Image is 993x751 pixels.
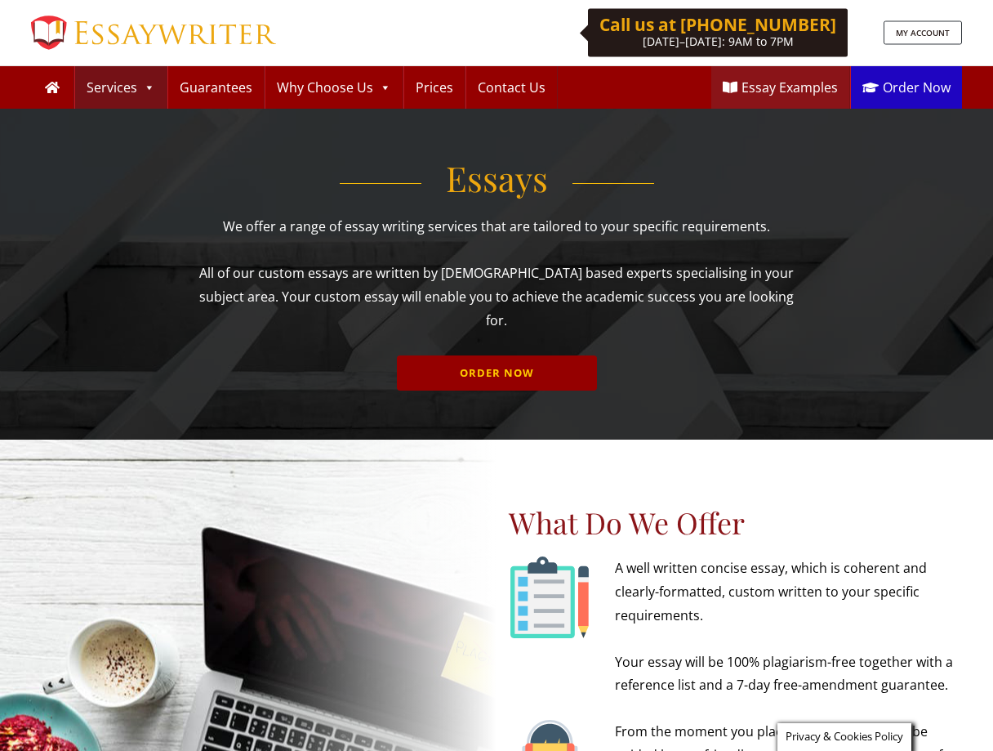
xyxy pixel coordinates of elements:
a: Contact Us [466,66,557,109]
h2: What Do We Offer [509,505,962,540]
a: ORDER NOW [397,355,597,391]
a: MY ACCOUNT [884,21,962,45]
a: Prices [404,66,465,109]
a: Why Choose Us [265,66,403,109]
span: Privacy & Cookies Policy [786,729,903,744]
h1: Essays [190,158,803,199]
p: Your essay will be 100% plagiarism-free together with a reference list and a 7-day free-amendment... [615,650,962,698]
a: Essay Examples [711,66,849,109]
img: notepad [509,557,590,638]
b: Call us at [PHONE_NUMBER] [599,13,836,36]
span: [DATE]–[DATE]: 9AM to 7PM [643,34,794,49]
p: All of our custom essays are written by [DEMOGRAPHIC_DATA] based experts specialising in your sub... [190,262,803,332]
p: We offer a range of essay writing services that are tailored to your specific requirements. [190,215,803,239]
p: A well written concise essay, which is coherent and clearly-formatted, custom written to your spe... [615,557,962,627]
a: Guarantees [168,66,264,109]
a: Services [75,66,167,109]
a: Order Now [851,66,962,109]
